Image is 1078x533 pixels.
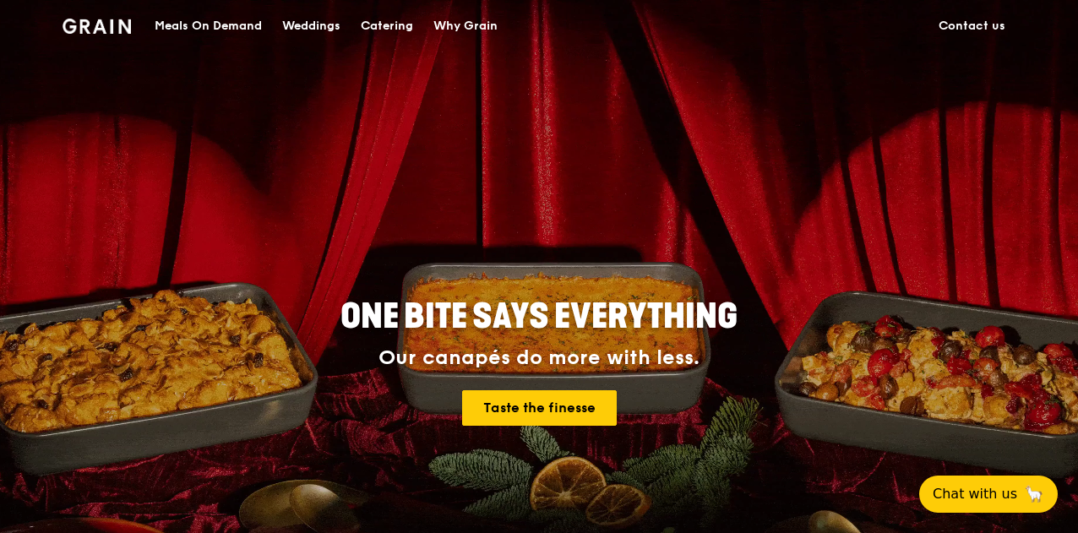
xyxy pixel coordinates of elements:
span: Chat with us [933,484,1017,504]
button: Chat with us🦙 [919,476,1058,513]
a: Catering [351,1,423,52]
div: Our canapés do more with less. [235,346,843,370]
span: ONE BITE SAYS EVERYTHING [340,296,738,337]
span: 🦙 [1024,484,1044,504]
a: Weddings [272,1,351,52]
img: Grain [63,19,131,34]
a: Contact us [928,1,1015,52]
div: Weddings [282,1,340,52]
a: Why Grain [423,1,508,52]
a: Taste the finesse [462,390,617,426]
div: Meals On Demand [155,1,262,52]
div: Catering [361,1,413,52]
div: Why Grain [433,1,498,52]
